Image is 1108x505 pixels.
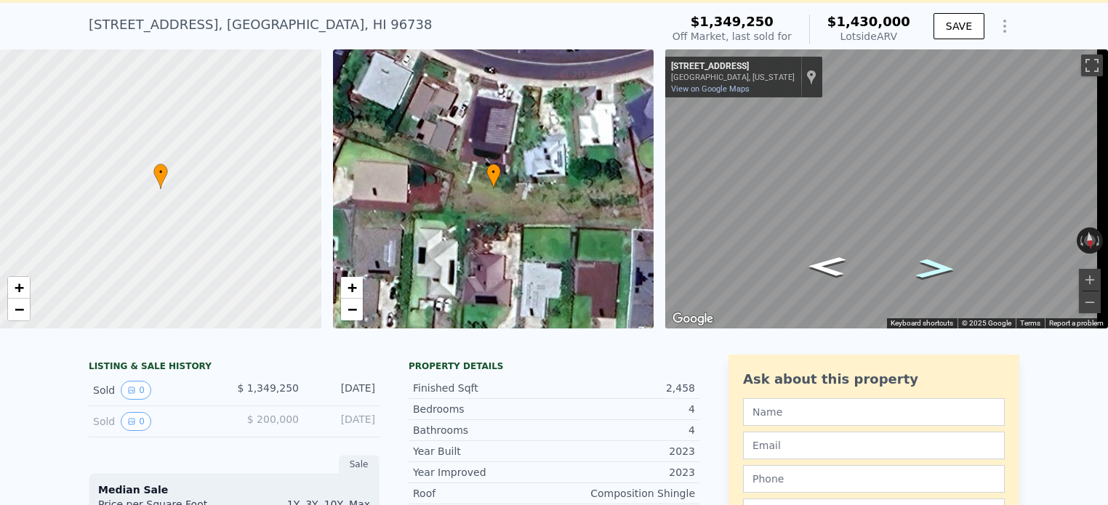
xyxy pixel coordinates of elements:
[413,486,554,501] div: Roof
[743,432,1005,459] input: Email
[15,278,24,296] span: +
[413,423,554,437] div: Bathrooms
[15,300,24,318] span: −
[806,69,816,85] a: Show location on map
[409,360,699,372] div: Property details
[934,13,984,39] button: SAVE
[743,369,1005,389] div: Ask about this property
[665,49,1108,328] div: Street View
[341,299,363,320] a: Zoom out
[310,381,375,400] div: [DATE]
[93,412,222,431] div: Sold
[89,360,380,375] div: LISTING & SALE HISTORY
[1079,291,1101,313] button: Zoom out
[671,61,795,73] div: [STREET_ADDRESS]
[792,252,862,280] path: Go East, Haia St
[121,412,151,431] button: View historical data
[990,12,1019,41] button: Show Options
[8,277,30,299] a: Zoom in
[1096,227,1104,254] button: Rotate clockwise
[554,444,695,458] div: 2023
[554,486,695,501] div: Composition Shingle
[1079,269,1101,291] button: Zoom in
[671,73,795,82] div: [GEOGRAPHIC_DATA], [US_STATE]
[237,382,299,394] span: $ 1,349,250
[153,166,168,179] span: •
[691,14,774,29] span: $1,349,250
[247,413,299,425] span: $ 200,000
[413,402,554,416] div: Bedrooms
[669,310,717,328] img: Google
[310,412,375,431] div: [DATE]
[962,319,1011,327] span: © 2025 Google
[93,381,222,400] div: Sold
[671,84,750,94] a: View on Google Maps
[743,465,1005,493] input: Phone
[347,300,356,318] span: −
[8,299,30,320] a: Zoom out
[1020,319,1040,327] a: Terms
[673,29,792,44] div: Off Market, last sold for
[413,381,554,395] div: Finished Sqft
[486,163,501,189] div: •
[891,318,953,328] button: Keyboard shortcuts
[669,310,717,328] a: Open this area in Google Maps (opens a new window)
[98,482,370,497] div: Median Sale
[339,455,380,474] div: Sale
[413,444,554,458] div: Year Built
[413,465,554,480] div: Year Improved
[341,277,363,299] a: Zoom in
[1049,319,1104,327] a: Report a problem
[899,254,972,283] path: Go West, Haia St
[827,29,910,44] div: Lotside ARV
[554,423,695,437] div: 4
[1083,227,1096,254] button: Reset the view
[743,398,1005,426] input: Name
[554,465,695,480] div: 2023
[1077,227,1085,254] button: Rotate counterclockwise
[121,381,151,400] button: View historical data
[1081,54,1103,76] button: Toggle fullscreen view
[347,278,356,296] span: +
[554,402,695,416] div: 4
[554,381,695,395] div: 2,458
[153,163,168,189] div: •
[89,15,432,35] div: [STREET_ADDRESS] , [GEOGRAPHIC_DATA] , HI 96738
[665,49,1108,328] div: Map
[486,166,501,179] span: •
[827,14,910,29] span: $1,430,000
